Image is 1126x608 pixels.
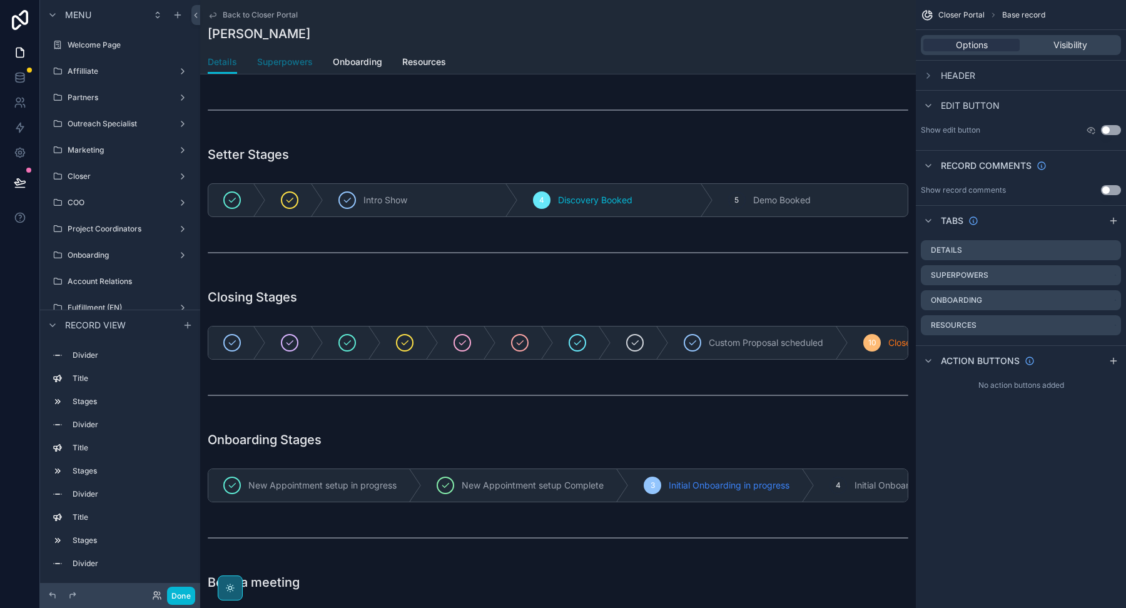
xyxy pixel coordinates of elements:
label: Outreach Specialist [68,119,173,129]
label: Marketing [68,145,173,155]
label: Fulfillment (EN) [68,303,173,313]
span: Edit button [941,99,1000,112]
span: Superpowers [257,56,313,68]
a: Details [208,51,237,74]
span: Record view [65,319,126,332]
label: Onboarding [931,295,982,305]
a: Back to Closer Portal [208,10,298,20]
span: Base record [1002,10,1045,20]
span: Tabs [941,215,963,227]
a: Onboarding [48,245,193,265]
div: No action buttons added [916,375,1126,395]
label: Affilliate [68,66,173,76]
a: Affilliate [48,61,193,81]
div: Show record comments [921,185,1006,195]
a: Marketing [48,140,193,160]
span: Menu [65,9,91,21]
label: Welcome Page [68,40,190,50]
span: Action buttons [941,355,1020,367]
div: scrollable content [40,340,200,583]
h1: [PERSON_NAME] [208,25,310,43]
a: Closer [48,166,193,186]
label: Divider [73,559,188,569]
a: Resources [402,51,446,76]
label: Stages [73,535,188,545]
label: Title [73,373,188,383]
label: Closer [68,171,173,181]
label: Partners [68,93,173,103]
label: Title [73,512,188,522]
span: Options [956,39,988,51]
a: Welcome Page [48,35,193,55]
label: Title [73,443,188,453]
label: COO [68,198,173,208]
label: Title [73,582,188,592]
label: Project Coordinators [68,224,173,234]
label: Divider [73,350,188,360]
label: Divider [73,420,188,430]
span: Back to Closer Portal [223,10,298,20]
span: Details [208,56,237,68]
span: Record comments [941,160,1032,172]
a: Account Relations [48,271,193,291]
label: Superpowers [931,270,988,280]
label: Onboarding [68,250,173,260]
label: Show edit button [921,125,980,135]
label: Divider [73,489,188,499]
a: Onboarding [333,51,382,76]
label: Stages [73,466,188,476]
button: Done [167,587,195,605]
span: Closer Portal [938,10,985,20]
a: Fulfillment (EN) [48,298,193,318]
label: Details [931,245,962,255]
a: Partners [48,88,193,108]
label: Stages [73,397,188,407]
span: Header [941,69,975,82]
a: Project Coordinators [48,219,193,239]
label: Resources [931,320,976,330]
span: Resources [402,56,446,68]
a: Outreach Specialist [48,114,193,134]
span: Onboarding [333,56,382,68]
a: COO [48,193,193,213]
label: Account Relations [68,276,190,286]
a: Superpowers [257,51,313,76]
span: Visibility [1053,39,1087,51]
